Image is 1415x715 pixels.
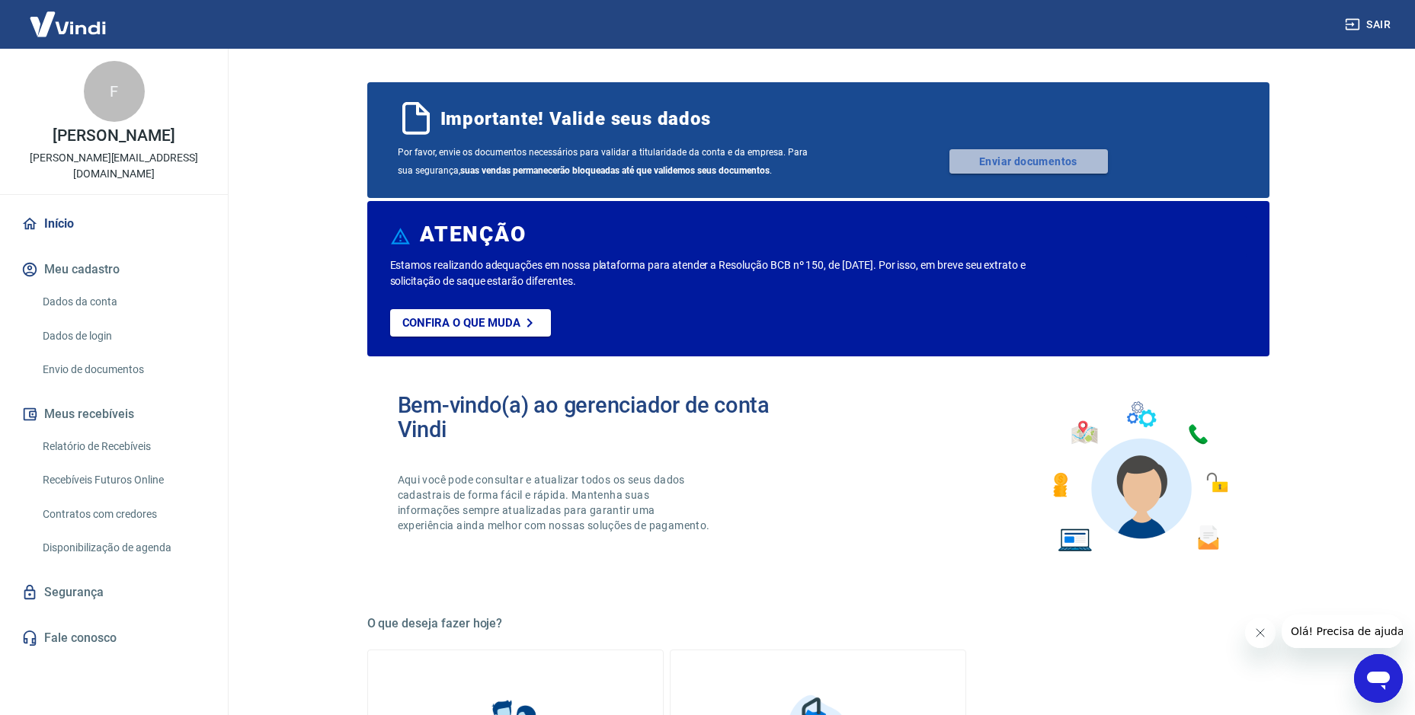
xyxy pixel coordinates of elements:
[398,472,713,533] p: Aqui você pode consultar e atualizar todos os seus dados cadastrais de forma fácil e rápida. Mant...
[18,576,210,609] a: Segurança
[37,499,210,530] a: Contratos com credores
[37,431,210,462] a: Relatório de Recebíveis
[9,11,128,23] span: Olá! Precisa de ajuda?
[37,321,210,352] a: Dados de login
[949,149,1108,174] a: Enviar documentos
[37,464,210,496] a: Recebíveis Futuros Online
[402,316,520,330] p: Confira o que muda
[398,393,818,442] h2: Bem-vindo(a) ao gerenciador de conta Vindi
[367,616,1269,631] h5: O que deseja fazer hoje?
[440,107,711,131] span: Importante! Valide seus dados
[1245,618,1276,648] iframe: Fechar mensagem
[37,354,210,385] a: Envio de documentos
[18,621,210,655] a: Fale conosco
[37,532,210,563] a: Disponibilização de agenda
[18,1,117,47] img: Vindi
[18,207,210,241] a: Início
[1354,654,1403,703] iframe: Botão para abrir a janela de mensagens
[53,128,174,144] p: [PERSON_NAME]
[37,286,210,318] a: Dados da conta
[420,227,526,242] h6: ATENÇÃO
[390,257,1075,289] p: Estamos realizando adequações em nossa plataforma para atender a Resolução BCB nº 150, de [DATE]....
[12,150,216,182] p: [PERSON_NAME][EMAIL_ADDRESS][DOMAIN_NAME]
[390,309,551,337] a: Confira o que muda
[18,397,210,431] button: Meus recebíveis
[84,61,145,122] div: F
[1342,11,1397,39] button: Sair
[18,253,210,286] button: Meu cadastro
[1039,393,1239,561] img: Imagem de um avatar masculino com diversos icones exemplificando as funcionalidades do gerenciado...
[398,143,818,180] span: Por favor, envie os documentos necessários para validar a titularidade da conta e da empresa. Par...
[1282,614,1403,648] iframe: Mensagem da empresa
[460,165,770,176] b: suas vendas permanecerão bloqueadas até que validemos seus documentos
